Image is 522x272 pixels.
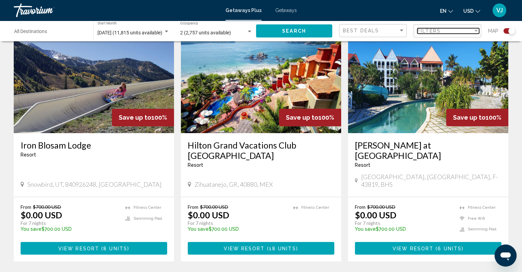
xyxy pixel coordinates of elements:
p: For 7 nights [21,220,118,226]
button: View Resort(6 units) [355,242,501,254]
span: Fitness Center [134,205,161,210]
span: VJ [496,7,503,14]
span: [GEOGRAPHIC_DATA], [GEOGRAPHIC_DATA], F-43819, BHS [361,173,501,188]
div: 100% [112,109,174,126]
span: $700.00 USD [33,204,61,210]
span: Save up to [119,114,151,121]
span: Swimming Pool [468,227,496,231]
a: Travorium [14,3,219,17]
span: 8 units [103,246,127,251]
span: 2 (2,757 units available) [180,30,231,35]
span: Swimming Pool [134,216,162,221]
span: ( ) [433,246,464,251]
span: $700.00 USD [367,204,395,210]
img: ii_mtf1.jpg [348,23,508,133]
a: Iron Blosam Lodge [21,140,167,150]
button: Change language [440,6,453,16]
div: 100% [279,109,341,126]
a: Hilton Grand Vacations Club [GEOGRAPHIC_DATA] [188,140,334,161]
span: Best Deals [343,28,379,33]
a: Getaways [275,8,297,13]
p: $0.00 USD [188,210,229,220]
span: Fitness Center [301,205,329,210]
p: $700.00 USD [21,226,118,232]
span: From [21,204,31,210]
span: Filters [417,28,441,34]
span: Resort [21,152,36,157]
p: For 7 nights [188,220,286,226]
span: Resort [188,162,203,168]
span: en [440,8,446,14]
p: For 7 nights [355,220,453,226]
button: View Resort(18 units) [188,242,334,254]
button: Search [256,24,332,37]
span: ( ) [265,246,298,251]
span: 18 units [269,246,296,251]
span: 6 units [438,246,462,251]
span: USD [463,8,474,14]
p: $700.00 USD [188,226,286,232]
span: Save up to [453,114,486,121]
mat-select: Sort by [343,28,405,34]
span: Fitness Center [468,205,496,210]
span: Free Wifi [468,216,485,221]
button: Filter [414,24,481,38]
span: View Resort [224,246,265,251]
span: Snowbird, UT, 840926248, [GEOGRAPHIC_DATA] [27,181,162,188]
span: You save [21,226,42,232]
span: You save [188,226,209,232]
span: Map [488,26,498,36]
span: View Resort [393,246,433,251]
p: $0.00 USD [21,210,62,220]
span: From [355,204,366,210]
p: $700.00 USD [355,226,453,232]
span: [DATE] (11,815 units available) [97,30,162,35]
button: View Resort(8 units) [21,242,167,254]
a: Getaways Plus [225,8,262,13]
img: ii_ibl6.jpg [14,23,174,133]
span: You save [355,226,376,232]
img: ii_itz1.jpg [181,23,341,133]
span: $700.00 USD [200,204,228,210]
span: From [188,204,198,210]
span: Zihuatanejo, GR, 40880, MEX [195,181,273,188]
span: Search [282,29,306,34]
button: Change currency [463,6,480,16]
iframe: Button to launch messaging window [495,244,517,266]
p: $0.00 USD [355,210,396,220]
span: ( ) [99,246,129,251]
button: User Menu [490,3,508,18]
span: Resort [355,162,370,168]
a: [PERSON_NAME] at [GEOGRAPHIC_DATA] [355,140,501,161]
span: View Resort [58,246,99,251]
span: Save up to [286,114,318,121]
div: 100% [446,109,508,126]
